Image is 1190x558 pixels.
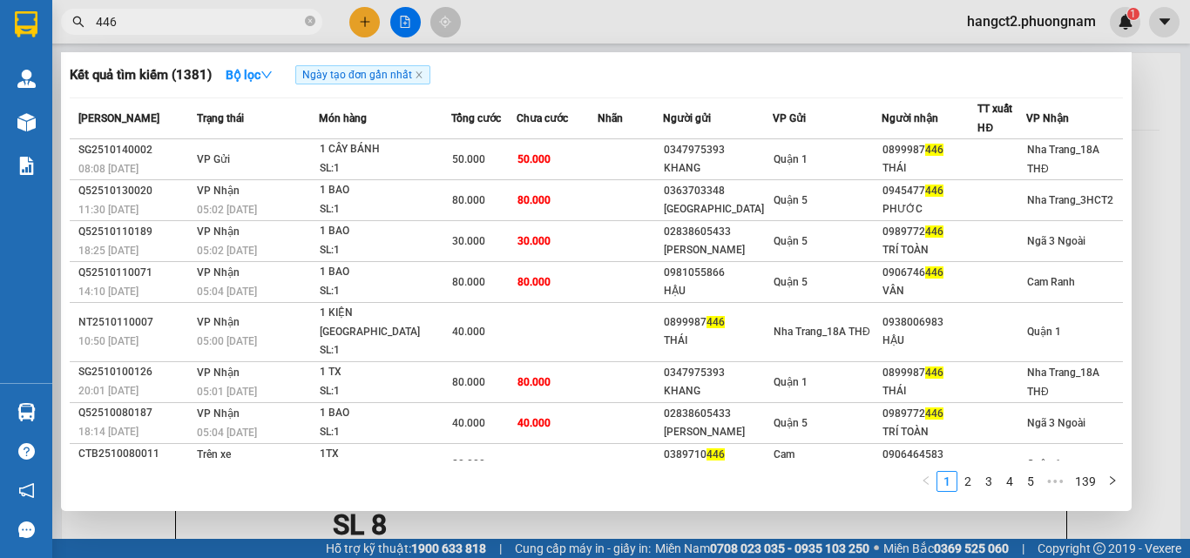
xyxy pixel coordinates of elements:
img: logo-vxr [15,11,37,37]
div: 0989772 [882,405,977,423]
div: 1 TX [320,363,450,382]
div: Q52510130020 [78,182,192,200]
div: HẬU [882,332,977,350]
span: Nha Trang_18A THĐ [1027,366,1099,398]
img: warehouse-icon [17,113,36,131]
a: 4 [1000,472,1019,491]
span: 80.000 [517,376,551,388]
span: Quận 1 [774,153,808,165]
span: 05:01 [DATE] [197,386,257,398]
button: left [916,471,936,492]
div: THÁI [882,159,977,178]
div: 0945477 [882,182,977,200]
span: VP Nhận [197,225,240,238]
div: SG2510140002 [78,141,192,159]
div: [GEOGRAPHIC_DATA] [664,200,772,218]
div: Q52510110189 [78,223,192,241]
b: [DOMAIN_NAME] [146,66,240,80]
h3: Kết quả tìm kiếm ( 1381 ) [70,66,212,84]
span: VP Gửi [197,153,230,165]
span: Quận 5 [774,194,808,206]
span: 20:01 [DATE] [78,385,139,397]
div: TRÍ TOÀN [882,241,977,259]
span: Quận 5 [774,276,808,288]
span: 10:50 [DATE] [78,335,139,347]
li: 139 [1069,471,1102,492]
span: 18:14 [DATE] [78,426,139,438]
div: [PERSON_NAME] [664,423,772,441]
span: 446 [925,266,943,279]
li: Previous Page [916,471,936,492]
div: SL: 1 [320,341,450,360]
span: Ngã 3 Ngoài [1027,235,1085,247]
span: Quận 5 [774,235,808,247]
span: 446 [925,185,943,197]
b: Phương Nam Express [22,112,96,225]
div: 0906464583 [882,446,977,464]
span: Quận 5 [774,417,808,429]
div: Q52510110071 [78,264,192,282]
div: KHANG [664,159,772,178]
span: 05:04 [DATE] [197,286,257,298]
div: THÁI [664,332,772,350]
span: Người nhận [882,112,938,124]
button: Bộ lọcdown [212,61,287,89]
span: Quận 1 [1027,458,1061,470]
div: HẬU [664,282,772,300]
span: VP Nhận [1026,112,1069,124]
a: 1 [937,472,957,491]
input: Tìm tên, số ĐT hoặc mã đơn [96,12,301,31]
li: 2 [957,471,978,492]
span: TT xuất HĐ [977,103,1012,134]
a: 5 [1021,472,1040,491]
img: solution-icon [17,157,36,175]
span: 30.000 [452,235,485,247]
div: SL: 1 [320,382,450,401]
span: 446 [707,316,725,328]
div: SL: 1 [320,282,450,301]
div: CTB2510080011 [78,445,192,463]
span: 40.000 [452,326,485,338]
span: 40.000 [452,417,485,429]
div: [PERSON_NAME] [664,241,772,259]
span: question-circle [18,443,35,460]
span: Nha Trang_18A THĐ [1027,144,1099,175]
a: 139 [1070,472,1101,491]
span: 446 [925,144,943,156]
div: 1 CÂY BÁNH [320,140,450,159]
span: 40.000 [517,417,551,429]
a: 2 [958,472,977,491]
span: Ngã 3 Ngoài [1027,417,1085,429]
div: 0989772 [882,223,977,241]
span: 14:10 [DATE] [78,286,139,298]
button: right [1102,471,1123,492]
span: 80.000 [452,458,485,470]
span: Trên xe [197,448,231,461]
div: 0981055866 [664,264,772,282]
div: 1 BAO [320,404,450,423]
span: 446 [707,448,725,461]
span: 446 [925,225,943,238]
span: VP Gửi [773,112,806,124]
span: VP Nhận [197,316,240,328]
div: THÁI [882,382,977,400]
span: Tổng cước [451,112,501,124]
div: SG2510100126 [78,363,192,381]
span: 80.000 [452,194,485,206]
div: 0899987 [882,364,977,382]
span: 80.000 [517,276,551,288]
span: Chưa cước [517,112,568,124]
div: 0363703348 [664,182,772,200]
div: 0938006983 [882,313,977,332]
span: VP Nhận [197,185,240,197]
div: 02838605433 [664,223,772,241]
div: PHƯỚC [882,200,977,218]
span: search [72,16,85,28]
div: 0899987 [882,141,977,159]
span: close [415,71,423,79]
span: 80.000 [452,376,485,388]
span: notification [18,482,35,499]
div: TRÍ TOÀN [882,423,977,441]
div: 02838605433 [664,405,772,423]
span: 05:02 [DATE] [197,204,257,216]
